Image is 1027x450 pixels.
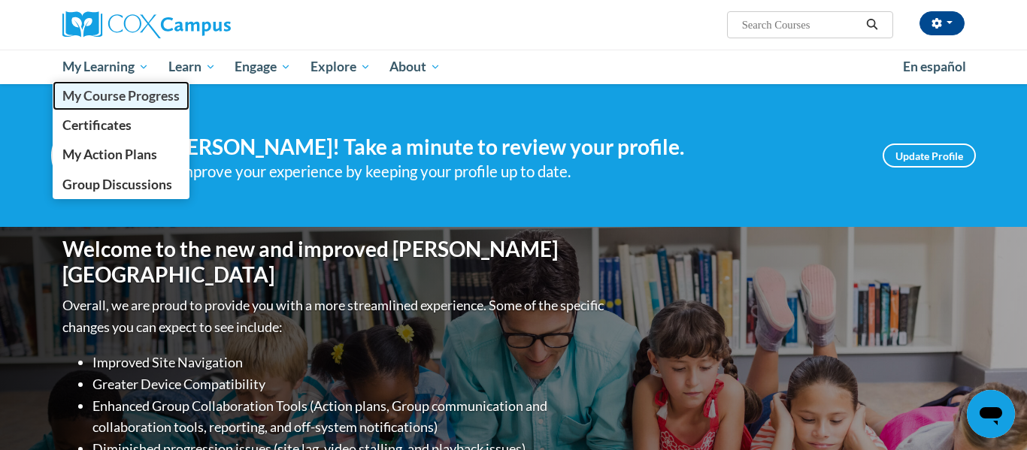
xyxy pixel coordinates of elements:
span: Engage [235,58,291,76]
a: About [380,50,451,84]
a: My Course Progress [53,81,189,110]
input: Search Courses [741,16,861,34]
a: Cox Campus [62,11,348,38]
li: Enhanced Group Collaboration Tools (Action plans, Group communication and collaboration tools, re... [92,395,607,439]
a: Certificates [53,110,189,140]
p: Overall, we are proud to provide you with a more streamlined experience. Some of the specific cha... [62,294,607,338]
a: Explore [301,50,380,84]
a: My Action Plans [53,140,189,169]
button: Search [861,16,883,34]
span: My Course Progress [62,88,180,104]
span: Group Discussions [62,177,172,192]
span: My Learning [62,58,149,76]
a: Group Discussions [53,170,189,199]
span: En español [903,59,966,74]
a: En español [893,51,976,83]
span: Learn [168,58,216,76]
span: My Action Plans [62,146,157,162]
span: Explore [311,58,371,76]
a: Engage [225,50,301,84]
h4: Hi [PERSON_NAME]! Take a minute to review your profile. [141,134,860,160]
a: Update Profile [883,143,976,168]
img: Profile Image [51,122,119,189]
a: My Learning [53,50,159,84]
li: Greater Device Compatibility [92,373,607,395]
div: Main menu [40,50,987,84]
h1: Welcome to the new and improved [PERSON_NAME][GEOGRAPHIC_DATA] [62,237,607,287]
img: Cox Campus [62,11,231,38]
div: Help improve your experience by keeping your profile up to date. [141,159,860,184]
span: About [389,58,441,76]
button: Account Settings [919,11,965,35]
span: Certificates [62,117,132,133]
li: Improved Site Navigation [92,352,607,373]
iframe: Button to launch messaging window [967,390,1015,438]
a: Learn [159,50,226,84]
